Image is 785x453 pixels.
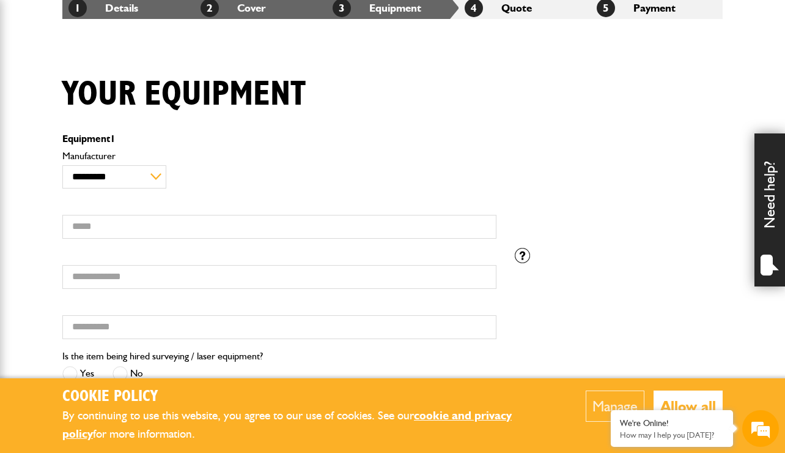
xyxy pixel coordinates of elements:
[754,133,785,286] div: Need help?
[62,406,548,444] p: By continuing to use this website, you agree to our use of cookies. See our for more information.
[112,366,143,381] label: No
[62,134,496,144] p: Equipment
[110,133,116,144] span: 1
[68,1,138,14] a: 1Details
[62,351,263,361] label: Is the item being hired surveying / laser equipment?
[586,391,644,422] button: Manage
[620,430,724,440] p: How may I help you today?
[62,74,306,115] h1: Your equipment
[62,387,548,406] h2: Cookie Policy
[62,151,496,161] label: Manufacturer
[62,366,94,381] label: Yes
[654,391,723,422] button: Allow all
[620,418,724,429] div: We're Online!
[201,1,266,14] a: 2Cover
